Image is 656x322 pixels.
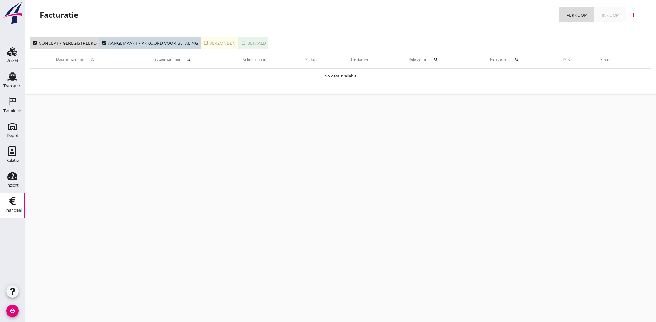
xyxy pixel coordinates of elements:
i: check_box_outline_blank [203,40,208,45]
i: search [514,57,519,62]
div: Facturatie [40,10,78,20]
button: Verzonden [201,37,238,49]
div: Transport [3,84,22,88]
div: Relatie [6,158,19,162]
i: check_box [102,40,107,45]
button: Aangemaakt / akkoord voor betaling [99,37,201,49]
a: Verkoop [559,7,594,22]
div: Terminals [3,109,21,113]
div: Inzicht [6,183,19,187]
div: Depot [7,133,18,138]
div: Financieel [3,208,22,212]
div: Vracht [7,59,19,63]
i: add [630,11,637,19]
th: Factuurnummer [127,51,223,68]
img: logo-small.a267ee39.svg [1,2,24,25]
i: check_box_outline_blank [241,40,246,45]
div: Aangemaakt / akkoord voor betaling [102,40,198,46]
div: Verkoop [567,12,587,18]
i: search [433,57,438,62]
th: Prijs [548,51,585,68]
i: check_box [32,40,37,45]
button: Betaald [238,37,268,49]
th: Relatie ref. [467,51,548,68]
th: Status [585,51,627,68]
i: account_circle [6,305,19,317]
th: Relatie (nr) [385,51,467,68]
div: Inkoop [602,12,619,18]
th: Product [287,51,333,68]
div: Verzonden [203,40,236,46]
i: search [186,57,191,62]
div: Betaald [241,40,266,46]
div: Concept / geregistreerd [32,40,97,46]
button: Concept / geregistreerd [30,37,99,49]
a: Inkoop [594,7,626,22]
th: Scheepsnaam [223,51,287,68]
th: Losdatum [333,51,386,68]
td: No data available [30,69,651,84]
th: Dossiernummer [30,51,127,68]
i: search [90,57,95,62]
